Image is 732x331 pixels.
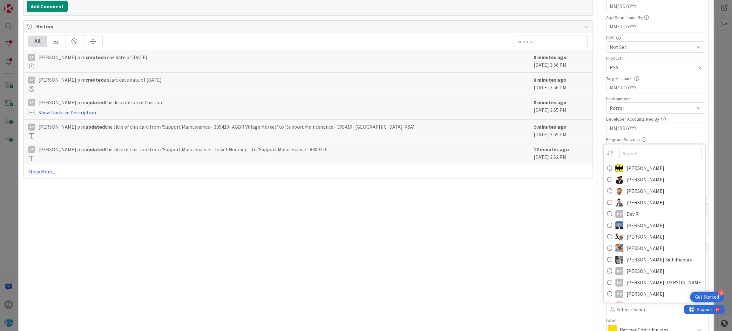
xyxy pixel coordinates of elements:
[29,36,47,47] div: All
[534,98,588,116] div: [DATE] 3:55 PM
[615,210,623,218] div: DR
[615,175,623,183] img: AC
[38,145,332,153] span: [PERSON_NAME] p m the title of this card from 'Support Maintenance - Ticket Number- ' to 'Support...
[606,56,705,60] div: Product
[627,175,664,184] span: [PERSON_NAME]
[627,232,664,241] span: [PERSON_NAME]
[38,123,414,131] span: [PERSON_NAME] p m the title of this card from 'Support Maintenance - 309410- AGBR Village Market'...
[615,278,623,286] div: Lk
[615,267,623,275] div: KT
[38,109,96,116] a: Show Updated Description
[28,77,35,84] div: Ap
[606,318,616,323] span: Label
[610,82,702,93] input: MM/DD/YYYY
[615,255,623,263] img: KS
[615,164,623,172] img: AC
[619,148,702,159] input: Search
[627,209,639,219] span: Dev R
[28,168,588,175] a: Show More...
[13,1,29,9] span: Support
[615,233,623,240] img: ES
[28,54,35,61] div: Ap
[627,198,664,207] span: [PERSON_NAME]
[615,244,623,252] img: JK
[610,21,702,32] input: MM/DD/YYYY
[604,162,705,174] a: AC[PERSON_NAME]
[627,255,692,264] span: [PERSON_NAME] Sidhdhapara
[38,53,147,61] span: [PERSON_NAME] p m a due date of [DATE]
[85,124,105,130] b: updated
[615,187,623,195] img: AS
[606,36,705,40] div: POS
[617,306,646,313] span: Select Owner
[610,1,702,12] input: MM/DD/YYYY
[514,36,588,47] input: Search...
[604,174,705,185] a: AC[PERSON_NAME]
[606,15,705,20] div: App Submission By
[28,146,35,153] div: Ap
[606,117,705,121] div: Developer Accounts Req By
[534,54,566,60] b: 8 minutes ago
[604,197,705,208] a: BR[PERSON_NAME]
[610,64,694,71] span: RSA
[28,99,35,106] div: Ap
[627,220,664,230] span: [PERSON_NAME]
[610,123,702,134] input: MM/DD/YYYY
[85,146,105,152] b: updated
[606,137,705,142] div: Program Success
[610,104,694,112] span: Portal
[604,242,705,254] a: JK[PERSON_NAME]
[604,220,705,231] a: DP[PERSON_NAME]
[627,289,664,299] span: [PERSON_NAME]
[610,43,694,51] span: Not Set
[627,266,664,276] span: [PERSON_NAME]
[36,23,581,30] span: History
[615,221,623,229] img: DP
[85,99,105,105] b: updated
[627,186,664,196] span: [PERSON_NAME]
[85,54,104,60] b: created
[604,254,705,265] a: KS[PERSON_NAME] Sidhdhapara
[85,77,104,83] b: created
[604,231,705,242] a: ES[PERSON_NAME]
[604,277,705,288] a: Lk[PERSON_NAME] [PERSON_NAME]
[27,1,68,12] button: Add Comment
[534,145,588,161] div: [DATE] 3:52 PM
[604,300,705,311] a: RS[PERSON_NAME]
[534,76,588,92] div: [DATE] 3:56 PM
[534,53,588,69] div: [DATE] 3:56 PM
[604,265,705,277] a: KT[PERSON_NAME]
[627,301,664,310] span: [PERSON_NAME]
[627,243,664,253] span: [PERSON_NAME]
[604,288,705,300] a: MO[PERSON_NAME]
[695,294,719,300] div: Get Started
[38,76,162,84] span: [PERSON_NAME] p m a start date date of [DATE]
[534,124,566,130] b: 9 minutes ago
[38,98,164,106] span: [PERSON_NAME] p m the description of this card
[534,123,588,139] div: [DATE] 3:55 PM
[604,208,705,220] a: DRDev R
[606,76,705,81] div: Target Launch
[615,290,623,298] div: MO
[604,185,705,197] a: AS[PERSON_NAME]
[627,163,664,173] span: [PERSON_NAME]
[534,77,566,83] b: 8 minutes ago
[534,146,569,152] b: 12 minutes ago
[606,97,705,101] div: Environment
[32,3,35,8] div: 9+
[627,278,702,287] span: [PERSON_NAME] [PERSON_NAME]
[615,301,623,309] img: RS
[690,292,724,302] div: Open Get Started checklist, remaining modules: 4
[28,124,35,131] div: Ap
[718,290,724,296] div: 4
[615,198,623,206] img: BR
[534,99,566,105] b: 8 minutes ago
